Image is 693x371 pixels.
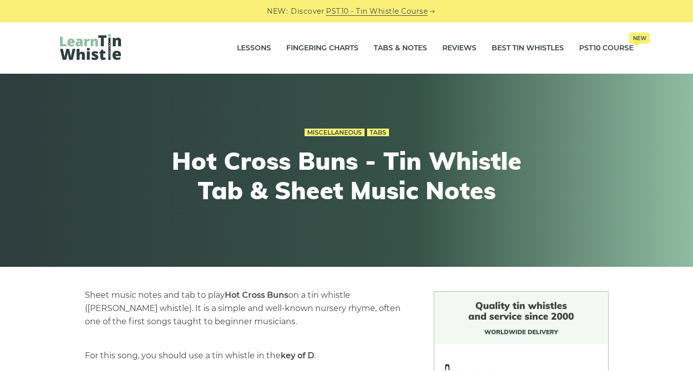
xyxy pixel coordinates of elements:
[85,289,409,328] p: Sheet music notes and tab to play on a tin whistle ([PERSON_NAME] whistle). It is a simple and we...
[579,36,634,61] a: PST10 CourseNew
[281,351,314,360] strong: key of D
[442,36,476,61] a: Reviews
[286,36,358,61] a: Fingering Charts
[367,129,389,137] a: Tabs
[492,36,564,61] a: Best Tin Whistles
[629,33,650,44] span: New
[85,349,409,362] p: For this song, you should use a tin whistle in the .
[225,290,288,300] strong: Hot Cross Buns
[160,146,534,205] h1: Hot Cross Buns - Tin Whistle Tab & Sheet Music Notes
[305,129,365,137] a: Miscellaneous
[60,34,121,60] img: LearnTinWhistle.com
[374,36,427,61] a: Tabs & Notes
[237,36,271,61] a: Lessons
